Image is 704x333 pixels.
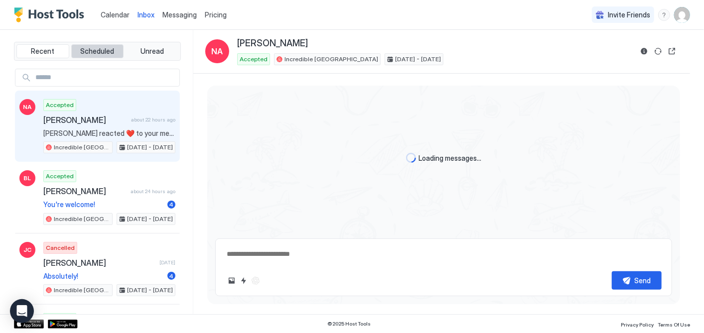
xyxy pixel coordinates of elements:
[71,44,124,58] button: Scheduled
[205,10,227,19] span: Pricing
[419,154,482,163] span: Loading messages...
[46,101,74,110] span: Accepted
[612,271,662,290] button: Send
[81,47,115,56] span: Scheduled
[608,10,650,19] span: Invite Friends
[658,9,670,21] div: menu
[31,69,179,86] input: Input Field
[674,7,690,23] div: User profile
[14,7,89,22] a: Host Tools Logo
[127,215,173,223] span: [DATE] - [DATE]
[395,55,441,64] span: [DATE] - [DATE]
[226,275,238,287] button: Upload image
[126,44,178,58] button: Unread
[162,9,197,20] a: Messaging
[162,10,197,19] span: Messaging
[284,55,378,64] span: Incredible [GEOGRAPHIC_DATA]
[159,259,175,266] span: [DATE]
[16,44,69,58] button: Recent
[635,275,651,286] div: Send
[131,188,175,195] span: about 24 hours ago
[14,42,181,61] div: tab-group
[43,115,127,125] span: [PERSON_NAME]
[406,153,416,163] div: loading
[652,45,664,57] button: Sync reservation
[43,258,155,268] span: [PERSON_NAME]
[43,129,175,138] span: [PERSON_NAME] reacted ❤️ to your message "Thank you for letting me know! Glad you to hear you enj...
[48,320,78,329] a: Google Play Store
[31,47,54,56] span: Recent
[658,322,690,328] span: Terms Of Use
[127,286,173,295] span: [DATE] - [DATE]
[169,201,174,208] span: 4
[43,200,163,209] span: You're welcome!
[638,45,650,57] button: Reservation information
[14,320,44,329] a: App Store
[240,55,268,64] span: Accepted
[328,321,371,327] span: © 2025 Host Tools
[54,215,110,223] span: Incredible [GEOGRAPHIC_DATA]
[138,9,154,20] a: Inbox
[131,116,175,123] span: about 22 hours ago
[658,319,690,329] a: Terms Of Use
[46,172,74,181] span: Accepted
[24,174,31,183] span: BL
[23,245,31,254] span: JC
[54,286,110,295] span: Incredible [GEOGRAPHIC_DATA]
[212,45,223,57] span: NA
[23,103,32,111] span: NA
[46,243,75,252] span: Cancelled
[237,38,308,49] span: [PERSON_NAME]
[238,275,250,287] button: Quick reply
[138,10,154,19] span: Inbox
[54,143,110,152] span: Incredible [GEOGRAPHIC_DATA]
[141,47,164,56] span: Unread
[101,9,130,20] a: Calendar
[127,143,173,152] span: [DATE] - [DATE]
[621,322,654,328] span: Privacy Policy
[10,299,34,323] div: Open Intercom Messenger
[169,272,174,280] span: 4
[621,319,654,329] a: Privacy Policy
[666,45,678,57] button: Open reservation
[101,10,130,19] span: Calendar
[43,186,127,196] span: [PERSON_NAME]
[43,272,163,281] span: Absolutely!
